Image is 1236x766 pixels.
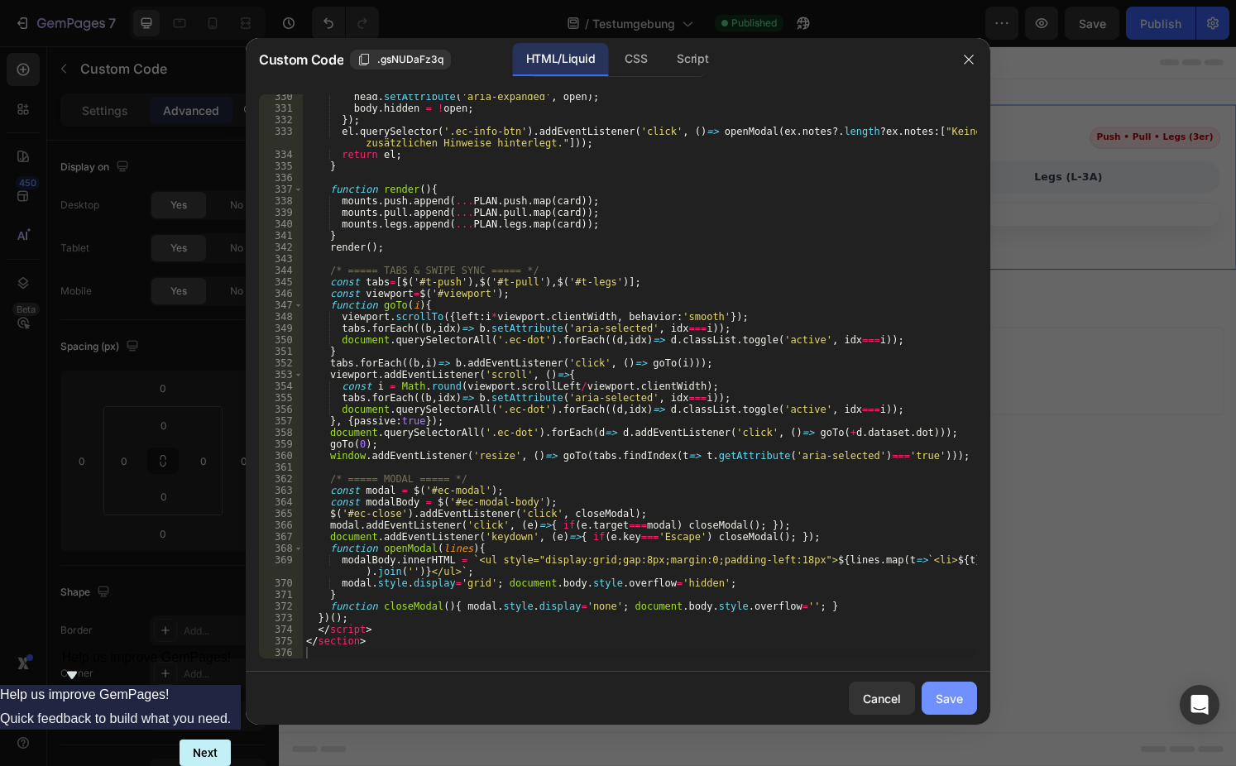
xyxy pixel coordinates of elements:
div: 376 [259,647,303,658]
div: 342 [259,242,303,253]
div: 364 [259,496,303,508]
span: Add section [458,282,536,299]
span: inspired by CRO experts [310,339,424,354]
div: HTML/Liquid [513,43,608,76]
div: 356 [259,404,303,415]
div: 367 [259,531,303,543]
div: Open Intercom Messenger [1180,685,1219,725]
div: Script [664,43,721,76]
div: 344 [259,265,303,276]
div: Save [936,690,963,707]
button: .gsNUDaFz3q [350,50,451,69]
button: Legs (L-3A) [661,119,976,152]
button: Show survey - Help us improve GemPages! [62,650,232,685]
div: Generate layout [448,318,535,336]
div: 339 [259,207,303,218]
div: 335 [259,160,303,172]
div: 368 [259,543,303,554]
div: 355 [259,392,303,404]
div: 362 [259,473,303,485]
div: 337 [259,184,303,195]
div: 330 [259,91,303,103]
div: Custom Code [21,37,91,52]
div: 332 [259,114,303,126]
div: 338 [259,195,303,207]
div: 340 [259,218,303,230]
div: 360 [259,450,303,462]
div: 352 [259,357,303,369]
div: 354 [259,381,303,392]
span: Push • Pull • Legs (3er) [841,84,976,106]
div: 343 [259,253,303,265]
div: CSS [611,43,660,76]
span: from URL or image [446,339,534,354]
div: Plan-Auswahl [17,119,976,152]
div: 331 [259,103,303,114]
div: 361 [259,462,303,473]
div: 350 [259,334,303,346]
div: 371 [259,589,303,601]
div: Cancel [863,690,901,707]
span: then drag & drop elements [557,339,680,354]
div: 346 [259,288,303,299]
button: Pull (P-2A) [338,119,654,152]
div: 357 [259,415,303,427]
div: 374 [259,624,303,635]
div: 358 [259,427,303,438]
div: 348 [259,311,303,323]
div: 351 [259,346,303,357]
div: 363 [259,485,303,496]
div: 375 [259,635,303,647]
div: 373 [259,612,303,624]
div: 345 [259,276,303,288]
div: 372 [259,601,303,612]
div: 336 [259,172,303,184]
div: 359 [259,438,303,450]
span: Help us improve GemPages! [62,650,232,664]
div: Add blank section [569,318,670,336]
div: 334 [259,149,303,160]
span: Custom Code [259,50,343,69]
span: .gsNUDaFz3q [377,52,443,67]
div: 370 [259,577,303,589]
div: 353 [259,369,303,381]
div: 369 [259,554,303,577]
button: Save [922,682,977,715]
button: Push (P-1A) [17,118,332,151]
div: 349 [259,323,303,334]
div: Choose templates [319,318,419,336]
div: 366 [259,519,303,531]
div: Trainingsplan [17,79,182,111]
div: 341 [259,230,303,242]
button: Cancel [849,682,915,715]
div: 333 [259,126,303,149]
div: 365 [259,508,303,519]
div: 347 [259,299,303,311]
